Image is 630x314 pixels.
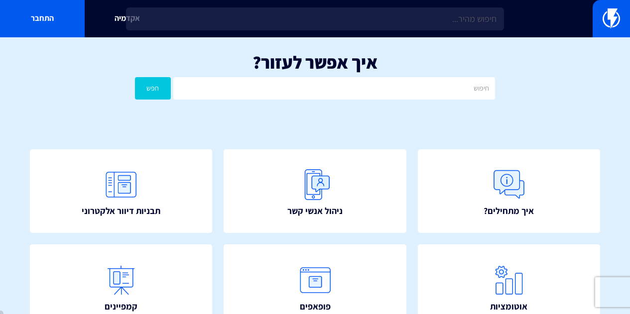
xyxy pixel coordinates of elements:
button: חפש [135,77,171,100]
h1: איך אפשר לעזור? [15,52,615,72]
a: איך מתחילים? [418,149,600,233]
a: ניהול אנשי קשר [224,149,406,233]
span: אוטומציות [490,300,527,313]
span: תבניות דיוור אלקטרוני [82,205,160,217]
a: תבניות דיוור אלקטרוני [30,149,212,233]
span: פופאפים [300,300,331,313]
input: חיפוש [173,77,495,100]
span: קמפיינים [105,300,137,313]
span: ניהול אנשי קשר [287,205,343,217]
span: איך מתחילים? [484,205,534,217]
input: חיפוש מהיר... [126,7,504,30]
